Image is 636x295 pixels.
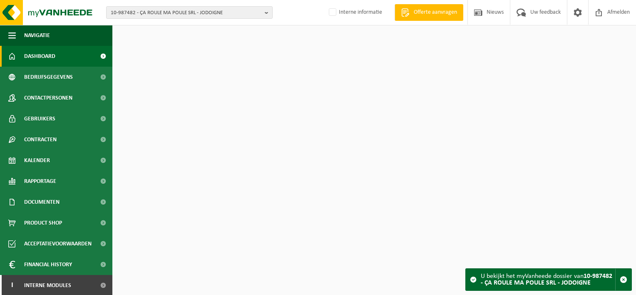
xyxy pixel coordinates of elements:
[24,254,72,275] span: Financial History
[24,87,72,108] span: Contactpersonen
[395,4,463,21] a: Offerte aanvragen
[24,212,62,233] span: Product Shop
[24,108,55,129] span: Gebruikers
[24,233,92,254] span: Acceptatievoorwaarden
[24,129,57,150] span: Contracten
[412,8,459,17] span: Offerte aanvragen
[24,25,50,46] span: Navigatie
[24,150,50,171] span: Kalender
[106,6,273,19] button: 10-987482 - ÇA ROULE MA POULE SRL - JODOIGNE
[24,67,73,87] span: Bedrijfsgegevens
[111,7,261,19] span: 10-987482 - ÇA ROULE MA POULE SRL - JODOIGNE
[24,171,56,192] span: Rapportage
[481,269,615,290] div: U bekijkt het myVanheede dossier van
[327,6,382,19] label: Interne informatie
[24,46,55,67] span: Dashboard
[481,273,612,286] strong: 10-987482 - ÇA ROULE MA POULE SRL - JODOIGNE
[24,192,60,212] span: Documenten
